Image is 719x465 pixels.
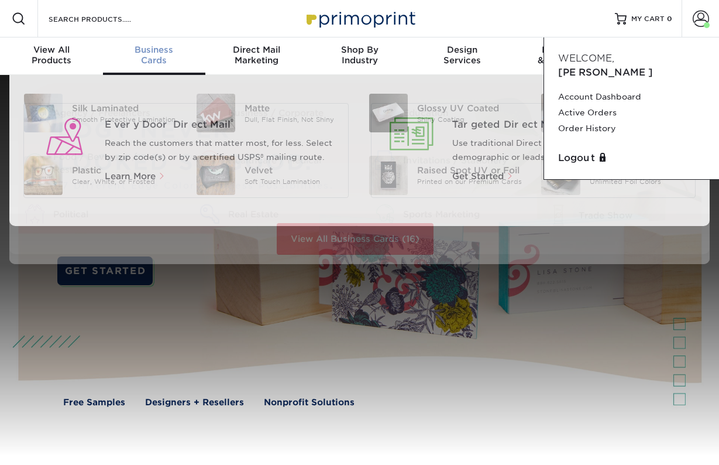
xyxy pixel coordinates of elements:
[23,151,178,199] a: Plastic Business Cards Plastic Clear, White, or Frosted
[558,67,653,78] span: [PERSON_NAME]
[417,164,524,177] div: Raised Spot UV or Foil
[558,151,705,165] a: Logout
[417,115,524,125] div: Shiny Coating
[541,94,580,132] img: Painted Edge Business Cards
[558,121,705,136] a: Order History
[72,177,178,187] div: Clear, White, or Frosted
[308,37,411,75] a: Shop ByIndustry
[541,156,580,194] img: Inline Foil Business Cards
[558,53,614,64] span: Welcome,
[417,102,524,115] div: Glossy UV Coated
[369,94,408,132] img: Glossy UV Coated Business Cards
[196,151,351,199] a: Velvet Business Cards Velvet Soft Touch Lamination
[514,37,617,75] a: Resources& Templates
[541,151,696,199] a: Inline Foil Business Cards Inline Foil Unlimited Foil Colors
[667,15,672,23] span: 0
[23,89,178,137] a: Silk Laminated Business Cards Silk Laminated Smooth Protective Lamination
[558,89,705,105] a: Account Dashboard
[245,177,351,187] div: Soft Touch Lamination
[24,94,63,132] img: Silk Laminated Business Cards
[558,105,705,121] a: Active Orders
[245,164,351,177] div: Velvet
[369,151,524,199] a: Raised Spot UV or Foil Business Cards Raised Spot UV or Foil Printed on our Premium Cards
[514,45,617,66] div: & Templates
[245,115,351,125] div: Dull, Flat Finish, Not Shiny
[205,45,308,66] div: Marketing
[411,45,514,66] div: Services
[47,12,161,26] input: SEARCH PRODUCTS.....
[514,45,617,55] span: Resources
[541,89,696,137] a: Painted Edge Business Cards Painted Edge Our Thickest (32PT) Stock
[369,89,524,137] a: Glossy UV Coated Business Cards Glossy UV Coated Shiny Coating
[197,94,235,132] img: Matte Business Cards
[308,45,411,55] span: Shop By
[411,37,514,75] a: DesignServices
[103,45,206,66] div: Cards
[631,14,665,24] span: MY CART
[103,45,206,55] span: Business
[72,115,178,125] div: Smooth Protective Lamination
[72,164,178,177] div: Plastic
[369,156,408,194] img: Raised Spot UV or Foil Business Cards
[196,89,351,137] a: Matte Business Cards Matte Dull, Flat Finish, Not Shiny
[277,223,434,255] a: View All Business Cards (16)
[197,156,235,194] img: Velvet Business Cards
[417,177,524,187] div: Printed on our Premium Cards
[205,45,308,55] span: Direct Mail
[205,37,308,75] a: Direct MailMarketing
[590,177,696,187] div: Unlimited Foil Colors
[245,102,351,115] div: Matte
[24,156,63,194] img: Plastic Business Cards
[103,37,206,75] a: BusinessCards
[411,45,514,55] span: Design
[301,6,418,31] img: Primoprint
[72,102,178,115] div: Silk Laminated
[308,45,411,66] div: Industry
